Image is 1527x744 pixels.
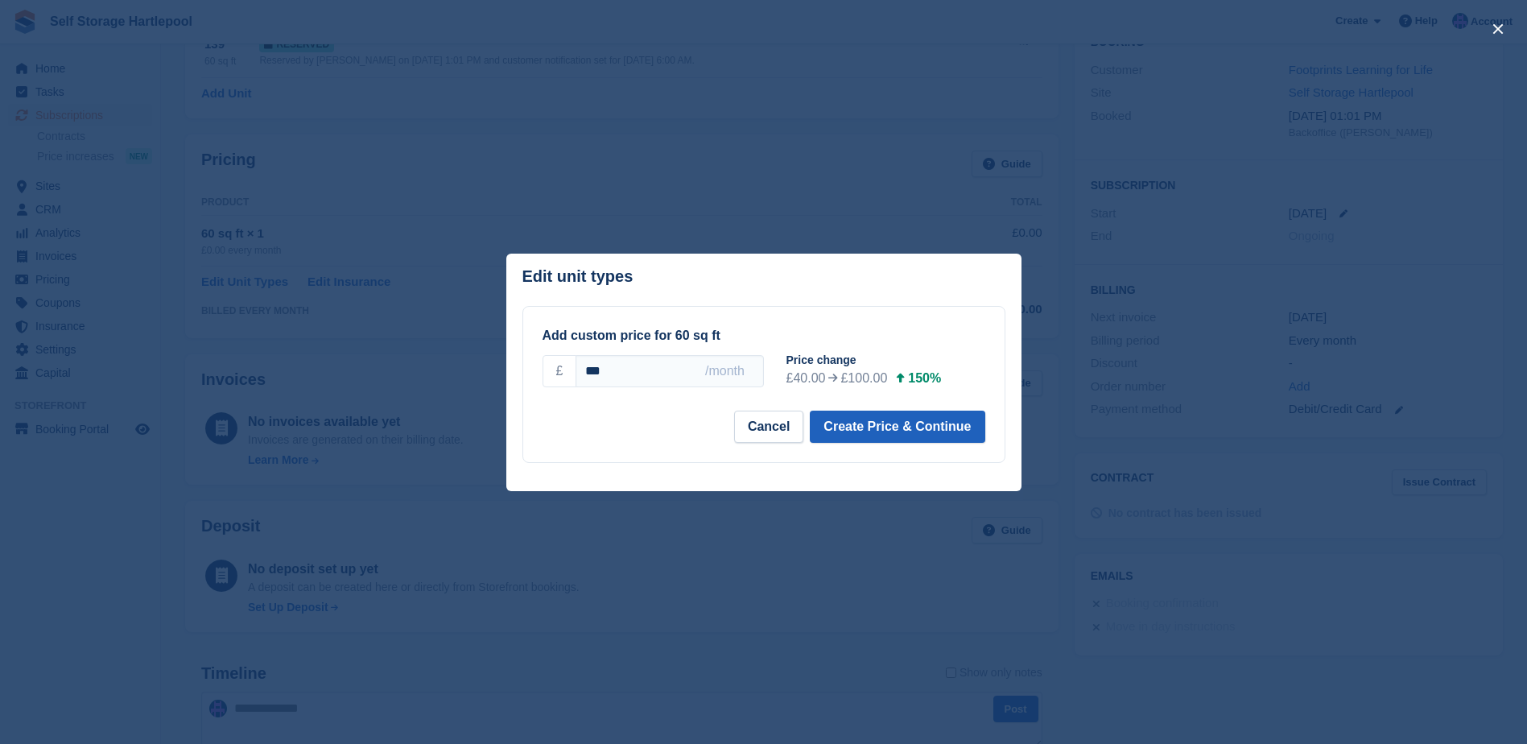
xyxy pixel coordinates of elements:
div: £40.00 [786,369,826,388]
div: Price change [786,352,998,369]
div: 150% [908,369,941,388]
button: Create Price & Continue [810,411,984,443]
div: £100.00 [840,369,887,388]
button: Cancel [734,411,803,443]
p: Edit unit types [522,267,633,286]
div: Add custom price for 60 sq ft [543,326,985,345]
button: close [1485,16,1511,42]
